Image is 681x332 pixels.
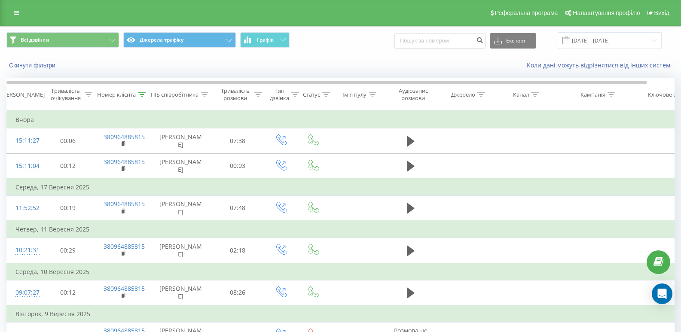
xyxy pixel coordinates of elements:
[211,195,265,221] td: 07:48
[513,91,529,98] div: Канал
[104,284,145,292] a: 380964885815
[41,280,95,305] td: 00:12
[257,37,274,43] span: Графік
[151,153,211,179] td: [PERSON_NAME]
[211,153,265,179] td: 00:03
[151,91,198,98] div: ПІБ співробітника
[490,33,536,49] button: Експорт
[1,91,45,98] div: [PERSON_NAME]
[123,32,236,48] button: Джерела трафіку
[104,242,145,250] a: 380964885815
[451,91,475,98] div: Джерело
[41,153,95,179] td: 00:12
[151,195,211,221] td: [PERSON_NAME]
[15,242,33,259] div: 10:21:31
[573,9,640,16] span: Налаштування профілю
[41,238,95,263] td: 00:29
[303,91,320,98] div: Статус
[6,61,60,69] button: Скинути фільтри
[41,195,95,221] td: 00:19
[104,158,145,166] a: 380964885815
[97,91,136,98] div: Номер клієнта
[580,91,605,98] div: Кампанія
[211,238,265,263] td: 02:18
[104,200,145,208] a: 380964885815
[211,128,265,153] td: 07:38
[151,128,211,153] td: [PERSON_NAME]
[151,280,211,305] td: [PERSON_NAME]
[15,158,33,174] div: 15:11:04
[15,132,33,149] div: 15:11:27
[654,9,669,16] span: Вихід
[49,87,82,102] div: Тривалість очікування
[211,280,265,305] td: 08:26
[218,87,252,102] div: Тривалість розмови
[342,91,366,98] div: Ім'я пулу
[240,32,290,48] button: Графік
[495,9,558,16] span: Реферальна програма
[652,283,672,304] div: Open Intercom Messenger
[394,33,486,49] input: Пошук за номером
[151,238,211,263] td: [PERSON_NAME]
[15,284,33,301] div: 09:07:27
[392,87,434,102] div: Аудіозапис розмови
[41,128,95,153] td: 00:06
[21,37,49,43] span: Всі дзвінки
[15,200,33,216] div: 11:52:52
[104,133,145,141] a: 380964885815
[527,61,675,69] a: Коли дані можуть відрізнятися вiд інших систем
[6,32,119,48] button: Всі дзвінки
[270,87,289,102] div: Тип дзвінка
